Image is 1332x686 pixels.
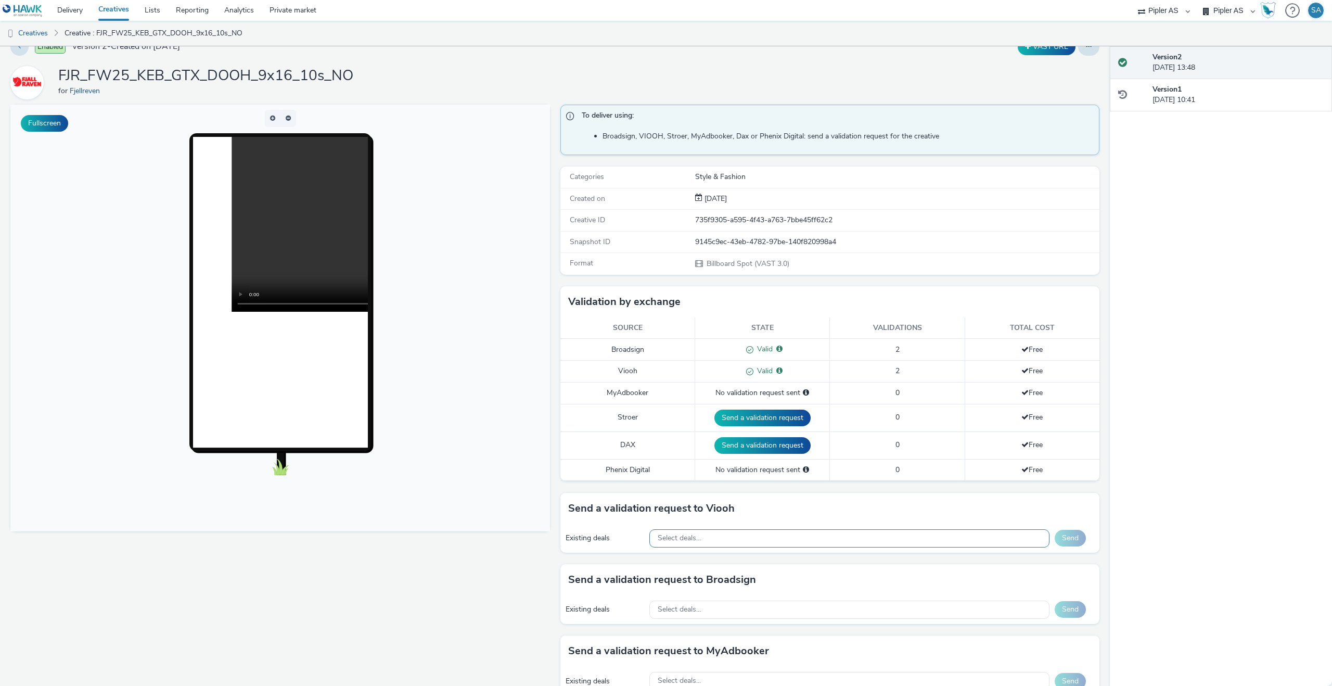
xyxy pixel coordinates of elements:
[803,388,809,398] div: Please select a deal below and click on Send to send a validation request to MyAdbooker.
[1311,3,1321,18] div: SA
[560,383,695,404] td: MyAdbooker
[568,294,681,310] h3: Validation by exchange
[658,534,701,543] span: Select deals...
[560,431,695,459] td: DAX
[58,86,70,96] span: for
[695,172,1099,182] div: Style & Fashion
[658,605,701,614] span: Select deals...
[58,66,353,86] h1: FJR_FW25_KEB_GTX_DOOH_9x16_10s_NO
[560,361,695,383] td: Viooh
[603,131,1094,142] li: Broadsign, VIOOH, Stroer, MyAdbooker, Dax or Phenix Digital: send a validation request for the cr...
[570,172,604,182] span: Categories
[830,317,965,339] th: Validations
[566,533,645,543] div: Existing deals
[700,388,824,398] div: No validation request sent
[1021,465,1043,475] span: Free
[753,366,773,376] span: Valid
[59,21,248,46] a: Creative : FJR_FW25_KEB_GTX_DOOH_9x16_10s_NO
[702,194,727,204] div: Creation 19 August 2025, 10:41
[895,465,900,475] span: 0
[895,366,900,376] span: 2
[753,344,773,354] span: Valid
[1018,39,1075,55] button: VAST URL
[568,643,769,659] h3: Send a validation request to MyAdbooker
[21,115,68,132] button: Fullscreen
[10,78,48,87] a: Fjellreven
[12,68,42,98] img: Fjellreven
[560,317,695,339] th: Source
[70,86,104,96] a: Fjellreven
[1260,2,1280,19] a: Hawk Academy
[714,437,811,454] button: Send a validation request
[895,345,900,354] span: 2
[566,604,645,615] div: Existing deals
[568,572,756,588] h3: Send a validation request to Broadsign
[3,4,43,17] img: undefined Logo
[895,440,900,450] span: 0
[695,215,1099,225] div: 735f9305-a595-4f43-a763-7bbe45ff62c2
[1021,366,1043,376] span: Free
[1021,412,1043,422] span: Free
[582,110,1089,124] span: To deliver using:
[1021,388,1043,398] span: Free
[1055,530,1086,547] button: Send
[560,459,695,480] td: Phenix Digital
[1152,84,1182,94] strong: Version 1
[803,465,809,475] div: Please select a deal below and click on Send to send a validation request to Phenix Digital.
[1152,52,1324,73] div: [DATE] 13:48
[1152,84,1324,106] div: [DATE] 10:41
[965,317,1099,339] th: Total cost
[570,258,593,268] span: Format
[895,412,900,422] span: 0
[714,410,811,426] button: Send a validation request
[568,501,735,516] h3: Send a validation request to Viooh
[1152,52,1182,62] strong: Version 2
[570,215,605,225] span: Creative ID
[706,259,789,269] span: Billboard Spot (VAST 3.0)
[700,465,824,475] div: No validation request sent
[1055,601,1086,618] button: Send
[658,677,701,685] span: Select deals...
[695,317,830,339] th: State
[560,339,695,361] td: Broadsign
[570,194,605,204] span: Created on
[1021,440,1043,450] span: Free
[72,41,180,53] span: Version 2 - Created on [DATE]
[1015,39,1078,55] div: Duplicate the creative as a VAST URL
[5,29,16,39] img: dooh
[695,237,1099,247] div: 9145c9ec-43eb-4782-97be-140f820998a4
[1260,2,1276,19] img: Hawk Academy
[35,40,66,54] span: Enabled
[560,404,695,431] td: Stroer
[895,388,900,398] span: 0
[570,237,610,247] span: Snapshot ID
[1021,345,1043,354] span: Free
[702,194,727,204] span: [DATE]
